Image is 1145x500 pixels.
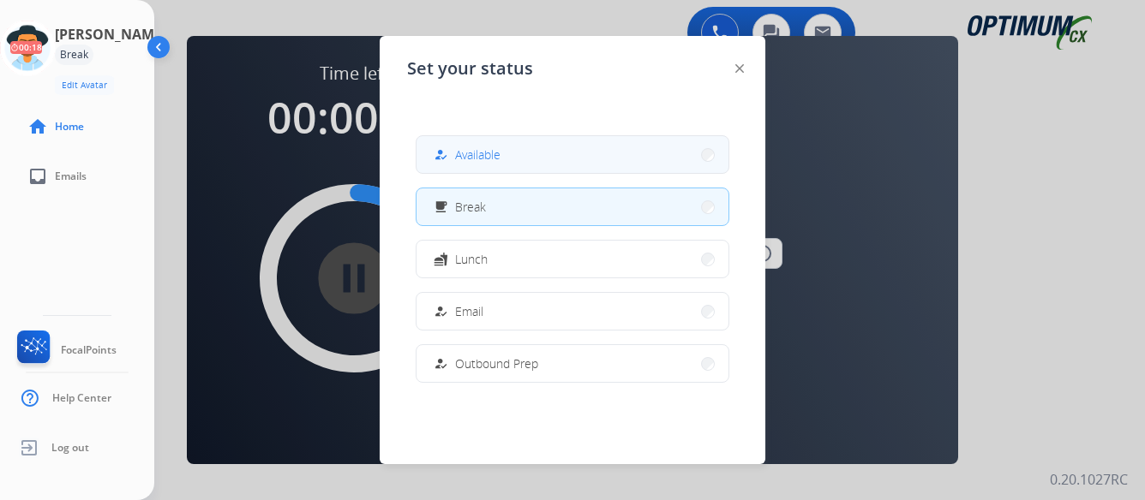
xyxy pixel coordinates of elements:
[434,356,448,371] mat-icon: how_to_reg
[27,116,48,137] mat-icon: home
[455,146,501,164] span: Available
[434,147,448,162] mat-icon: how_to_reg
[14,330,117,370] a: FocalPoints
[417,241,728,277] button: Lunch
[1050,469,1128,490] p: 0.20.1027RC
[55,24,166,45] h3: [PERSON_NAME]
[455,198,486,216] span: Break
[55,45,93,65] div: Break
[27,166,48,187] mat-icon: inbox
[51,441,89,455] span: Log out
[735,64,744,73] img: close-button
[55,75,114,95] button: Edit Avatar
[455,302,483,320] span: Email
[55,170,87,183] span: Emails
[434,199,448,214] mat-icon: free_breakfast
[434,304,448,318] mat-icon: how_to_reg
[417,136,728,173] button: Available
[417,293,728,330] button: Email
[61,343,117,357] span: FocalPoints
[55,120,84,134] span: Home
[455,354,538,372] span: Outbound Prep
[407,57,533,80] span: Set your status
[52,391,111,405] span: Help Center
[434,252,448,266] mat-icon: fastfood
[417,345,728,382] button: Outbound Prep
[417,188,728,225] button: Break
[455,250,488,268] span: Lunch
